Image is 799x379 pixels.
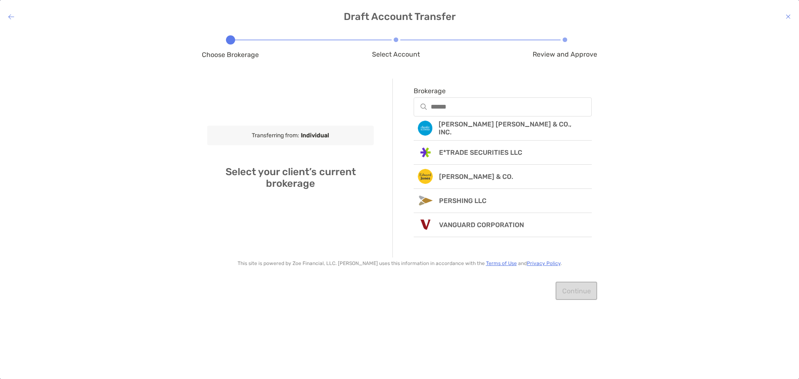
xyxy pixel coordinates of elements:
[207,166,374,189] h4: Select your client’s current brokerage
[439,149,522,156] p: E*TRADE SECURITIES LLC
[418,121,433,136] img: Broker Icon
[439,197,486,205] p: PERSHING LLC
[431,103,591,110] input: Brokerageinput icon
[207,126,374,145] div: Transferring from:
[202,260,597,266] p: This site is powered by Zoe Financial, LLC. [PERSON_NAME] uses this information in accordance wit...
[418,217,433,232] img: Broker Icon
[439,120,581,136] p: [PERSON_NAME] [PERSON_NAME] & CO., INC.
[439,221,524,229] p: VANGUARD CORPORATION
[533,50,597,58] span: Review and Approve
[299,132,329,139] b: Individual
[418,193,433,208] img: Broker Icon
[420,104,427,110] img: input icon
[439,173,513,181] p: [PERSON_NAME] & CO.
[202,51,259,59] span: Choose Brokerage
[486,260,517,266] a: Terms of Use
[418,169,433,184] img: Broker Icon
[527,260,561,266] a: Privacy Policy
[372,50,420,58] span: Select Account
[414,87,592,95] span: Brokerage
[418,145,433,160] img: Broker Icon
